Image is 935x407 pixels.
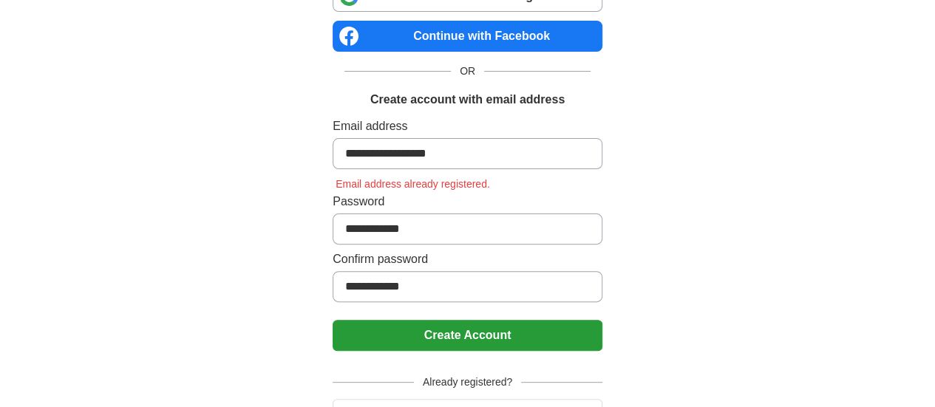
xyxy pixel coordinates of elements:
label: Confirm password [333,250,602,268]
span: Email address already registered. [333,178,493,190]
h1: Create account with email address [370,91,565,109]
button: Create Account [333,320,602,351]
label: Password [333,193,602,211]
label: Email address [333,117,602,135]
span: Already registered? [414,374,521,390]
span: OR [451,64,484,79]
a: Continue with Facebook [333,21,602,52]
